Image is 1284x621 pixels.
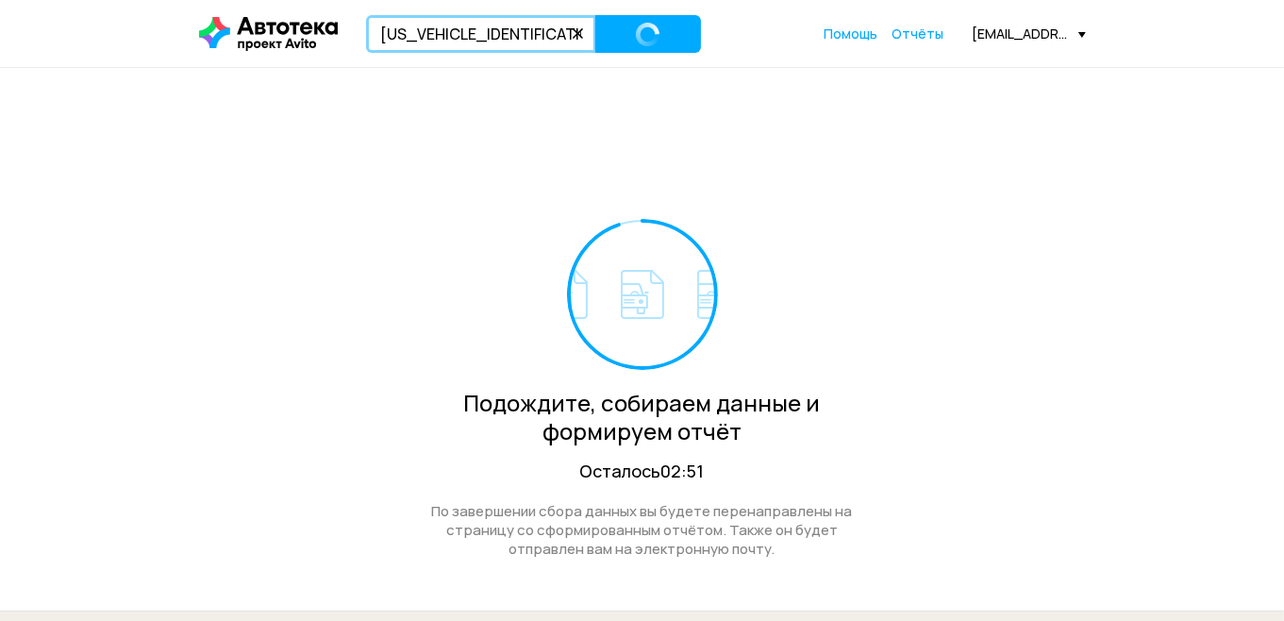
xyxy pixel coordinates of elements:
[411,460,874,483] div: Осталось 02:51
[825,25,878,42] span: Помощь
[366,15,596,53] input: VIN, госномер, номер кузова
[973,25,1086,42] div: [EMAIL_ADDRESS][DOMAIN_NAME]
[411,389,874,445] div: Подождите, собираем данные и формируем отчёт
[892,25,944,42] span: Отчёты
[892,25,944,43] a: Отчёты
[411,502,874,559] div: По завершении сбора данных вы будете перенаправлены на страницу со сформированным отчётом. Также ...
[825,25,878,43] a: Помощь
